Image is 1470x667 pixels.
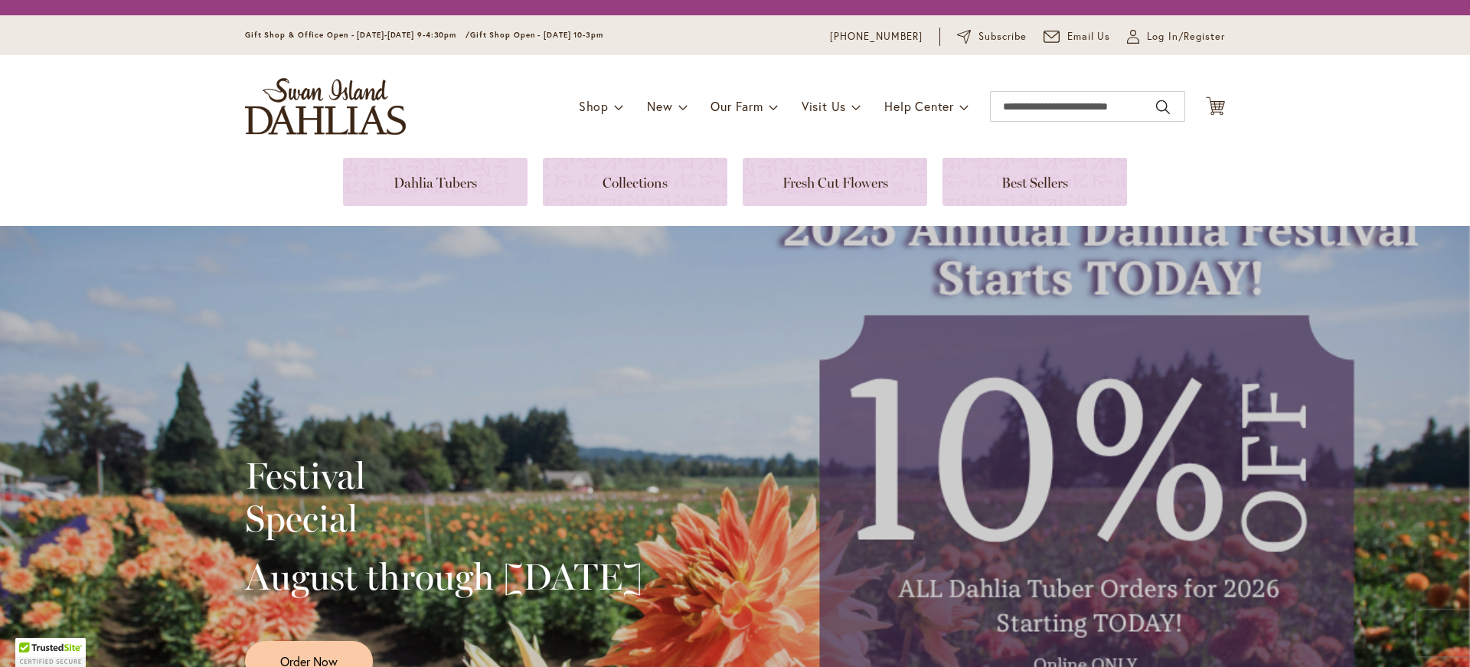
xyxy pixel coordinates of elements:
[1147,29,1225,44] span: Log In/Register
[245,30,470,40] span: Gift Shop & Office Open - [DATE]-[DATE] 9-4:30pm /
[957,29,1027,44] a: Subscribe
[245,78,406,135] a: store logo
[710,98,763,114] span: Our Farm
[647,98,672,114] span: New
[1044,29,1111,44] a: Email Us
[1156,95,1170,119] button: Search
[15,638,86,667] div: TrustedSite Certified
[245,555,642,598] h2: August through [DATE]
[579,98,609,114] span: Shop
[1127,29,1225,44] a: Log In/Register
[802,98,846,114] span: Visit Us
[245,454,642,540] h2: Festival Special
[1067,29,1111,44] span: Email Us
[830,29,923,44] a: [PHONE_NUMBER]
[470,30,603,40] span: Gift Shop Open - [DATE] 10-3pm
[884,98,954,114] span: Help Center
[978,29,1027,44] span: Subscribe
